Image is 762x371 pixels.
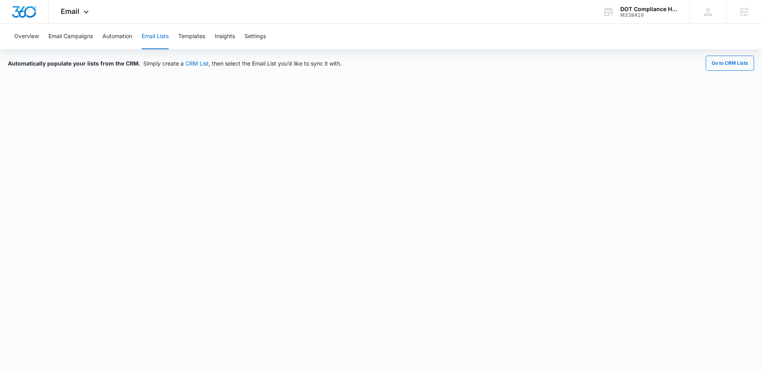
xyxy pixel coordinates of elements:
[14,24,39,49] button: Overview
[142,24,169,49] button: Email Lists
[706,56,754,71] button: Go to CRM Lists
[178,24,205,49] button: Templates
[620,6,678,12] div: account name
[620,12,678,18] div: account id
[215,24,235,49] button: Insights
[185,60,209,67] a: CRM List
[8,59,342,68] div: Simply create a , then select the Email List you’d like to sync it with.
[244,24,266,49] button: Settings
[102,24,132,49] button: Automation
[61,7,79,15] span: Email
[8,60,140,67] span: Automatically populate your lists from the CRM.
[48,24,93,49] button: Email Campaigns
